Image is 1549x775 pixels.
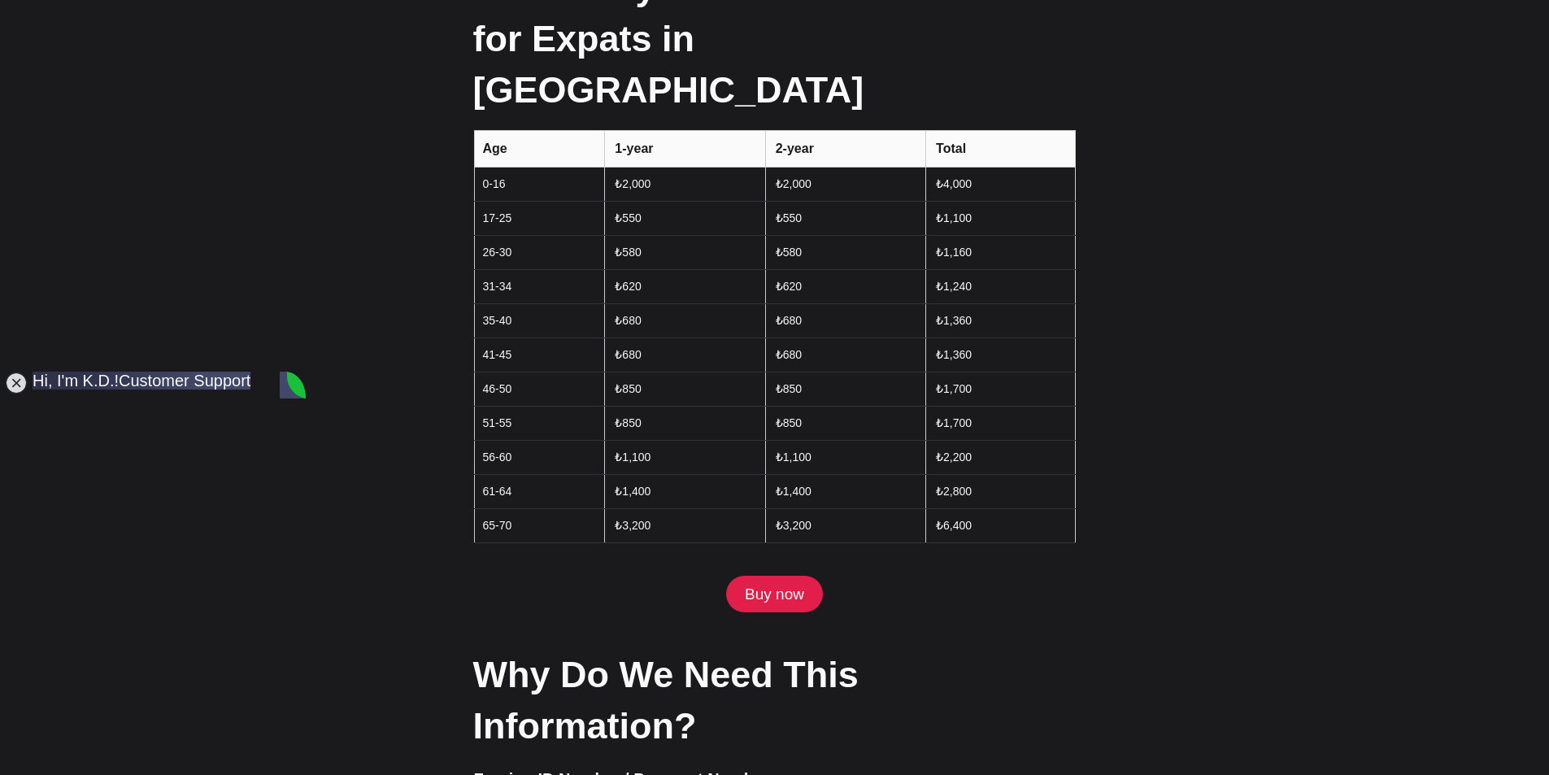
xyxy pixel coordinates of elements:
[605,474,765,508] td: ₺1,400
[765,269,925,303] td: ₺620
[726,576,822,613] a: Buy now
[474,269,605,303] td: 31-34
[473,649,1075,751] h2: Why Do We Need This Information?
[605,406,765,440] td: ₺850
[765,167,925,201] td: ₺2,000
[765,201,925,235] td: ₺550
[765,235,925,269] td: ₺580
[926,337,1075,372] td: ₺1,360
[926,235,1075,269] td: ₺1,160
[765,303,925,337] td: ₺680
[926,130,1075,167] th: Total
[605,167,765,201] td: ₺2,000
[605,130,765,167] th: 1-year
[474,406,605,440] td: 51-55
[474,440,605,474] td: 56-60
[765,337,925,372] td: ₺680
[474,235,605,269] td: 26-30
[474,508,605,542] td: 65-70
[474,474,605,508] td: 61-64
[474,337,605,372] td: 41-45
[605,303,765,337] td: ₺680
[474,130,605,167] th: Age
[926,303,1075,337] td: ₺1,360
[474,167,605,201] td: 0-16
[926,269,1075,303] td: ₺1,240
[605,372,765,406] td: ₺850
[605,440,765,474] td: ₺1,100
[605,201,765,235] td: ₺550
[926,508,1075,542] td: ₺6,400
[926,167,1075,201] td: ₺4,000
[926,474,1075,508] td: ₺2,800
[765,130,925,167] th: 2-year
[765,440,925,474] td: ₺1,100
[926,406,1075,440] td: ₺1,700
[474,201,605,235] td: 17-25
[605,337,765,372] td: ₺680
[926,372,1075,406] td: ₺1,700
[474,372,605,406] td: 46-50
[765,372,925,406] td: ₺850
[474,303,605,337] td: 35-40
[926,440,1075,474] td: ₺2,200
[605,508,765,542] td: ₺3,200
[605,269,765,303] td: ₺620
[605,235,765,269] td: ₺580
[926,201,1075,235] td: ₺1,100
[765,508,925,542] td: ₺3,200
[765,406,925,440] td: ₺850
[765,474,925,508] td: ₺1,400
